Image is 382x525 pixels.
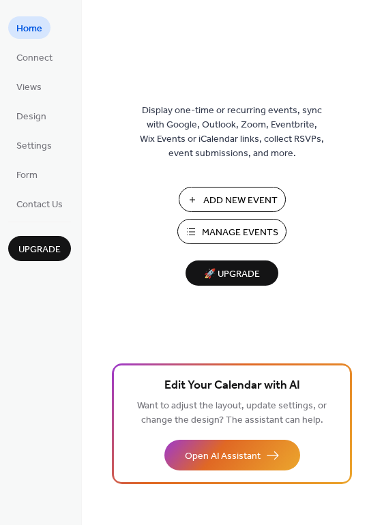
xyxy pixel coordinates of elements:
[8,163,46,185] a: Form
[8,236,71,261] button: Upgrade
[202,226,278,240] span: Manage Events
[16,110,46,124] span: Design
[137,397,327,430] span: Want to adjust the layout, update settings, or change the design? The assistant can help.
[8,46,61,68] a: Connect
[16,198,63,212] span: Contact Us
[16,168,38,183] span: Form
[16,139,52,153] span: Settings
[16,22,42,36] span: Home
[8,16,50,39] a: Home
[177,219,286,244] button: Manage Events
[8,134,60,156] a: Settings
[164,376,300,395] span: Edit Your Calendar with AI
[8,192,71,215] a: Contact Us
[179,187,286,212] button: Add New Event
[18,243,61,257] span: Upgrade
[186,260,278,286] button: 🚀 Upgrade
[203,194,278,208] span: Add New Event
[140,104,324,161] span: Display one-time or recurring events, sync with Google, Outlook, Zoom, Eventbrite, Wix Events or ...
[16,80,42,95] span: Views
[8,104,55,127] a: Design
[164,440,300,470] button: Open AI Assistant
[16,51,53,65] span: Connect
[185,449,261,464] span: Open AI Assistant
[194,265,270,284] span: 🚀 Upgrade
[8,75,50,97] a: Views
